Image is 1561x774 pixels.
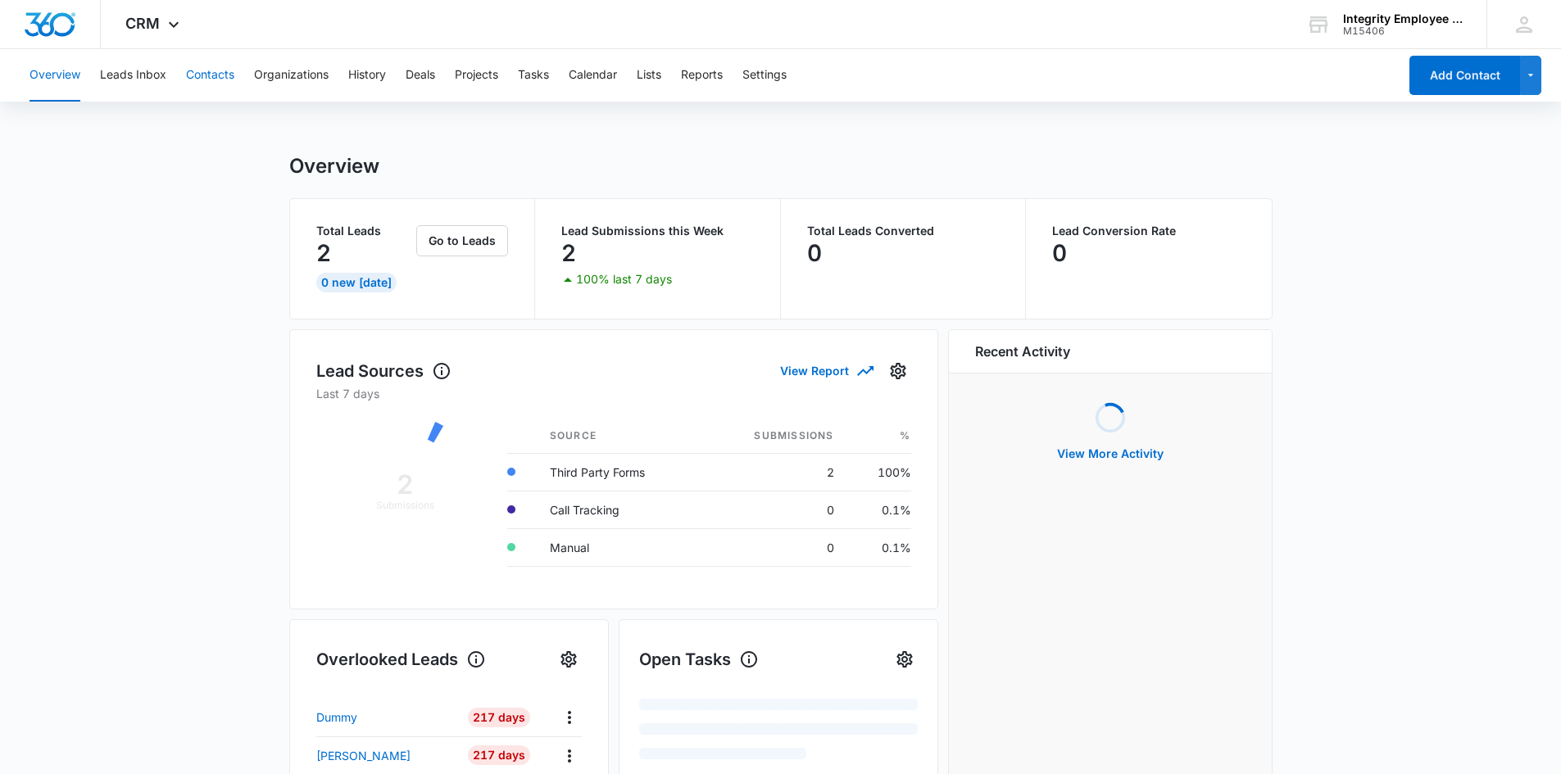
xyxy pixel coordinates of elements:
[348,49,386,102] button: History
[416,233,508,247] a: Go to Leads
[892,646,918,672] button: Settings
[254,49,329,102] button: Organizations
[316,359,452,383] h1: Lead Sources
[847,419,911,454] th: %
[316,225,414,237] p: Total Leads
[455,49,498,102] button: Projects
[416,225,508,256] button: Go to Leads
[29,49,80,102] button: Overview
[681,49,723,102] button: Reports
[1409,56,1520,95] button: Add Contact
[975,342,1070,361] h6: Recent Activity
[702,528,847,566] td: 0
[100,49,166,102] button: Leads Inbox
[780,356,872,385] button: View Report
[537,491,702,528] td: Call Tracking
[518,49,549,102] button: Tasks
[847,491,911,528] td: 0.1%
[807,225,1000,237] p: Total Leads Converted
[316,708,454,726] a: Dummy
[702,491,847,528] td: 0
[576,274,672,285] p: 100% last 7 days
[847,528,911,566] td: 0.1%
[1052,240,1067,266] p: 0
[885,358,911,384] button: Settings
[537,528,702,566] td: Manual
[537,453,702,491] td: Third Party Forms
[316,273,397,292] div: 0 New [DATE]
[316,747,454,764] a: [PERSON_NAME]
[637,49,661,102] button: Lists
[639,647,759,672] h1: Open Tasks
[569,49,617,102] button: Calendar
[556,646,582,672] button: Settings
[537,419,702,454] th: Source
[1041,434,1180,473] button: View More Activity
[468,745,530,765] div: 217 Days
[742,49,787,102] button: Settings
[316,708,357,726] p: Dummy
[556,704,582,730] button: Actions
[561,240,576,266] p: 2
[702,453,847,491] td: 2
[316,385,911,402] p: Last 7 days
[406,49,435,102] button: Deals
[468,708,530,727] div: 217 Days
[556,743,582,768] button: Actions
[1052,225,1246,237] p: Lead Conversion Rate
[316,647,486,672] h1: Overlooked Leads
[807,240,822,266] p: 0
[702,419,847,454] th: Submissions
[1343,25,1463,37] div: account id
[1343,12,1463,25] div: account name
[125,15,160,32] span: CRM
[316,747,411,764] p: [PERSON_NAME]
[289,154,379,179] h1: Overview
[847,453,911,491] td: 100%
[316,240,331,266] p: 2
[561,225,754,237] p: Lead Submissions this Week
[186,49,234,102] button: Contacts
